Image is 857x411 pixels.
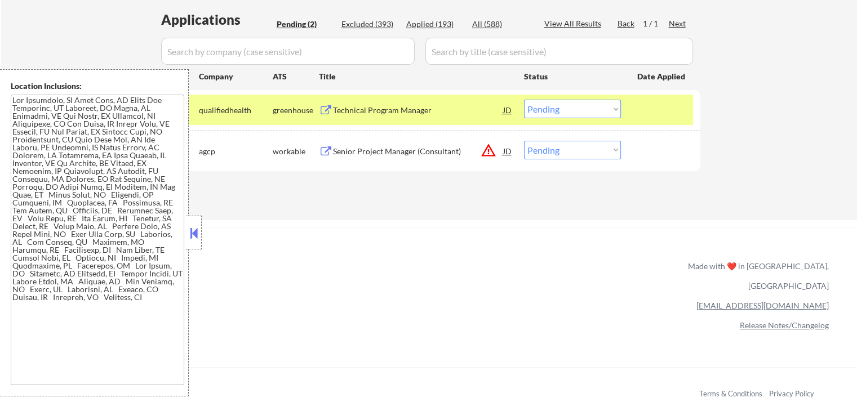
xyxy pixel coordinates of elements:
[277,19,333,30] div: Pending (2)
[696,301,829,310] a: [EMAIL_ADDRESS][DOMAIN_NAME]
[425,38,693,65] input: Search by title (case sensitive)
[199,105,273,116] div: qualifiedhealth
[683,256,829,296] div: Made with ❤️ in [GEOGRAPHIC_DATA], [GEOGRAPHIC_DATA]
[769,389,814,398] a: Privacy Policy
[319,71,513,82] div: Title
[333,105,503,116] div: Technical Program Manager
[669,18,687,29] div: Next
[406,19,463,30] div: Applied (193)
[273,146,319,157] div: workable
[161,13,273,26] div: Applications
[23,272,452,284] a: Refer & earn free applications 👯‍♀️
[544,18,605,29] div: View All Results
[481,142,496,158] button: warning_amber
[637,71,687,82] div: Date Applied
[740,320,829,330] a: Release Notes/Changelog
[502,141,513,161] div: JD
[472,19,529,30] div: All (588)
[333,146,503,157] div: Senior Project Manager (Consultant)
[273,71,319,82] div: ATS
[699,389,762,398] a: Terms & Conditions
[341,19,398,30] div: Excluded (393)
[643,18,669,29] div: 1 / 1
[273,105,319,116] div: greenhouse
[199,71,273,82] div: Company
[524,66,621,86] div: Status
[161,38,415,65] input: Search by company (case sensitive)
[618,18,636,29] div: Back
[502,100,513,120] div: JD
[199,146,273,157] div: agcp
[11,81,184,92] div: Location Inclusions:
